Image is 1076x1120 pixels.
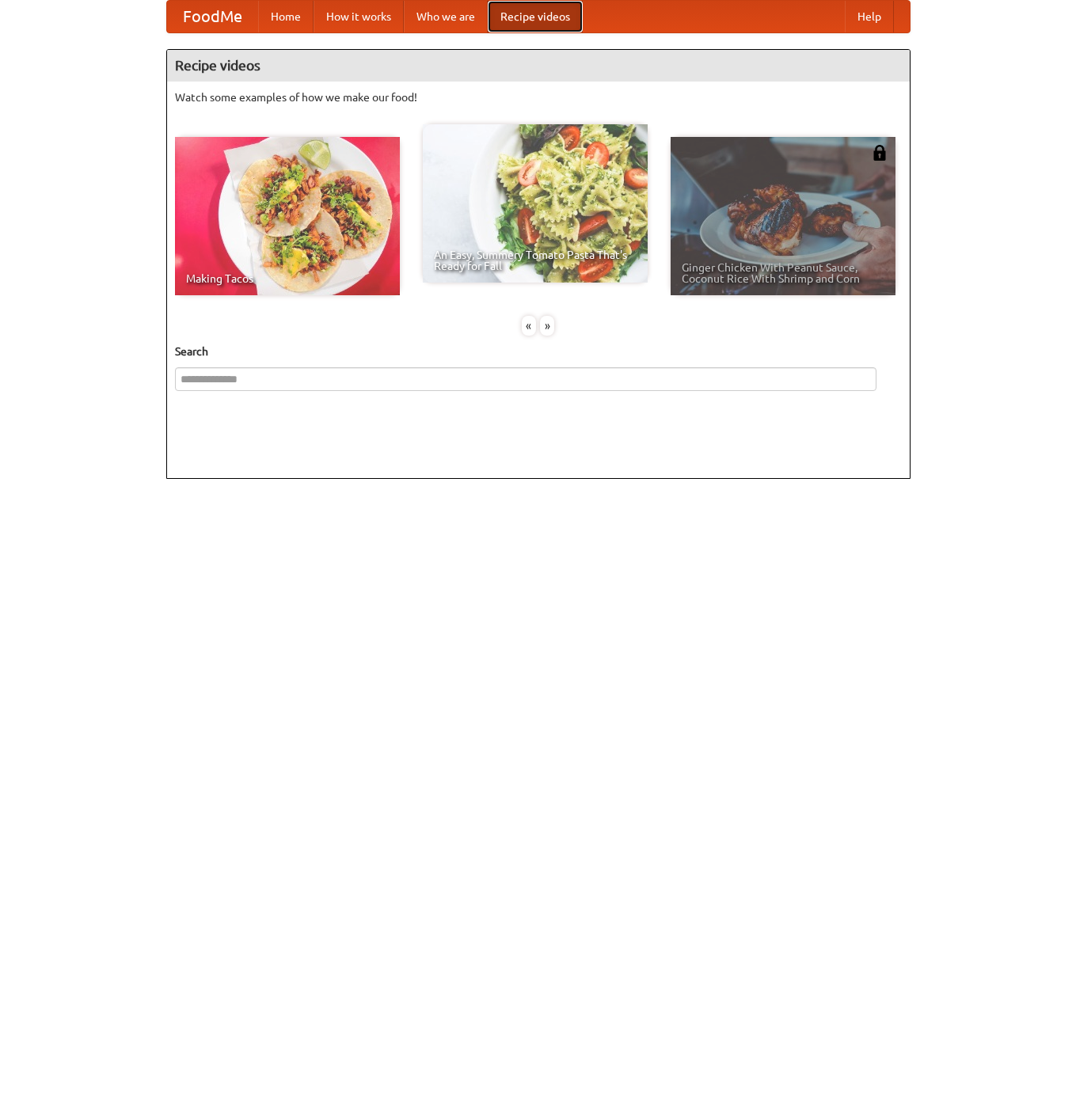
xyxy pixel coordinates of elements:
span: Making Tacos [186,273,389,284]
h4: Recipe videos [167,50,910,82]
h5: Search [175,344,902,359]
a: Home [258,1,314,32]
img: 483408.png [872,145,888,161]
a: FoodMe [167,1,258,32]
a: Help [845,1,894,32]
a: An Easy, Summery Tomato Pasta That's Ready for Fall [423,124,648,283]
div: » [540,316,554,336]
a: Who we are [404,1,488,32]
div: « [522,316,536,336]
a: Making Tacos [175,137,400,295]
a: How it works [314,1,404,32]
p: Watch some examples of how we make our food! [175,89,902,105]
span: An Easy, Summery Tomato Pasta That's Ready for Fall [434,249,637,271]
a: Recipe videos [488,1,583,32]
